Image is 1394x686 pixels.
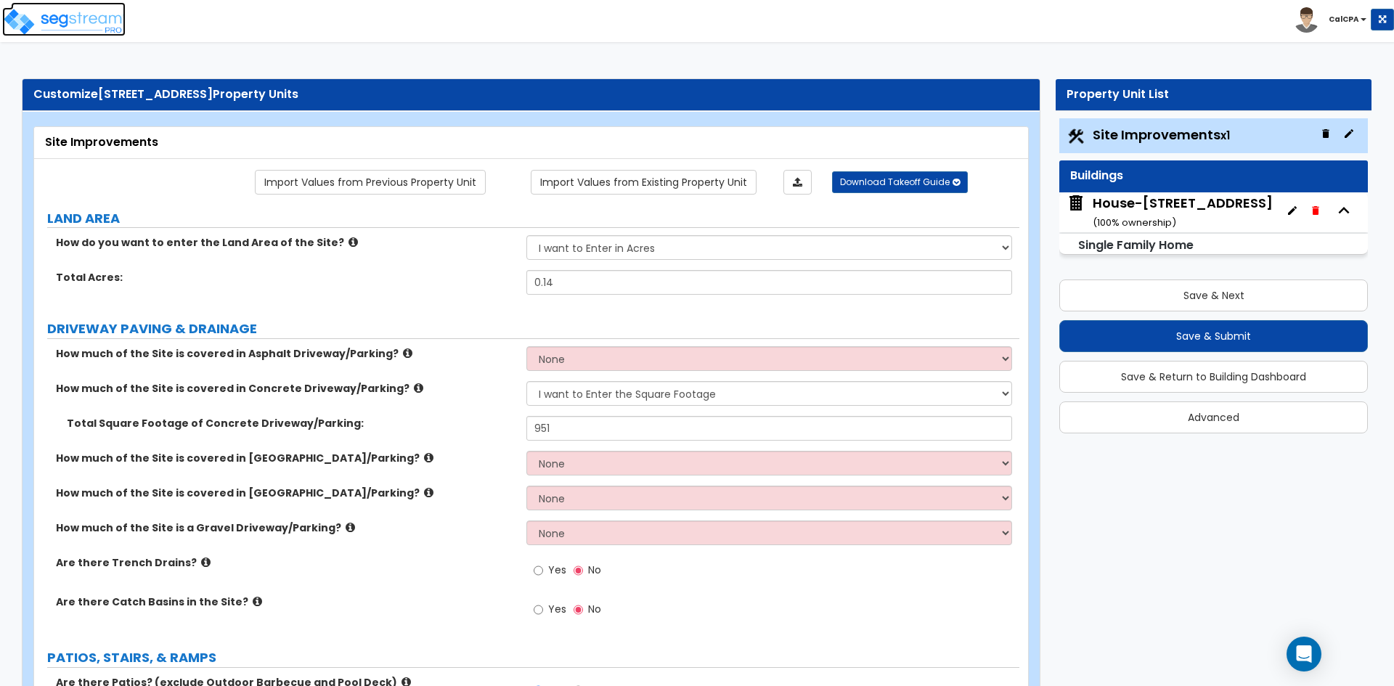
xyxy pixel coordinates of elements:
[588,602,601,616] span: No
[534,563,543,579] input: Yes
[548,563,566,577] span: Yes
[424,452,433,463] i: click for more info!
[1329,14,1359,25] b: CalCPA
[1093,194,1273,231] div: House-[STREET_ADDRESS]
[98,86,213,102] span: [STREET_ADDRESS]
[548,602,566,616] span: Yes
[47,319,1019,338] label: DRIVEWAY PAVING & DRAINAGE
[47,648,1019,667] label: PATIOS, STAIRS, & RAMPS
[832,171,968,193] button: Download Takeoff Guide
[56,235,515,250] label: How do you want to enter the Land Area of the Site?
[1059,320,1368,352] button: Save & Submit
[588,563,601,577] span: No
[574,602,583,618] input: No
[56,381,515,396] label: How much of the Site is covered in Concrete Driveway/Parking?
[253,596,262,607] i: click for more info!
[56,520,515,535] label: How much of the Site is a Gravel Driveway/Parking?
[47,209,1019,228] label: LAND AREA
[574,563,583,579] input: No
[56,451,515,465] label: How much of the Site is covered in [GEOGRAPHIC_DATA]/Parking?
[1059,279,1368,311] button: Save & Next
[56,595,515,609] label: Are there Catch Basins in the Site?
[1294,7,1319,33] img: avatar.png
[1059,401,1368,433] button: Advanced
[56,346,515,361] label: How much of the Site is covered in Asphalt Driveway/Parking?
[1067,194,1273,231] span: House-122 Paddock Ave
[1287,637,1321,671] div: Open Intercom Messenger
[56,270,515,285] label: Total Acres:
[56,486,515,500] label: How much of the Site is covered in [GEOGRAPHIC_DATA]/Parking?
[1093,126,1230,144] span: Site Improvements
[1093,216,1176,229] small: ( 100 % ownership)
[67,416,515,430] label: Total Square Footage of Concrete Driveway/Parking:
[255,170,486,195] a: Import the dynamic attribute values from previous properties.
[534,602,543,618] input: Yes
[840,176,950,188] span: Download Takeoff Guide
[346,522,355,533] i: click for more info!
[56,555,515,570] label: Are there Trench Drains?
[403,348,412,359] i: click for more info!
[1067,86,1361,103] div: Property Unit List
[424,487,433,498] i: click for more info!
[783,170,812,195] a: Import the dynamic attributes value through Excel sheet
[1059,361,1368,393] button: Save & Return to Building Dashboard
[33,86,1029,103] div: Customize Property Units
[414,383,423,393] i: click for more info!
[531,170,757,195] a: Import the dynamic attribute values from existing properties.
[201,557,211,568] i: click for more info!
[1067,194,1085,213] img: building.svg
[2,7,126,36] img: logo_pro_r.png
[1078,237,1194,253] small: Single Family Home
[45,134,1017,151] div: Site Improvements
[1067,127,1085,146] img: Construction.png
[1070,168,1357,184] div: Buildings
[1220,128,1230,143] small: x1
[348,237,358,248] i: click for more info!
